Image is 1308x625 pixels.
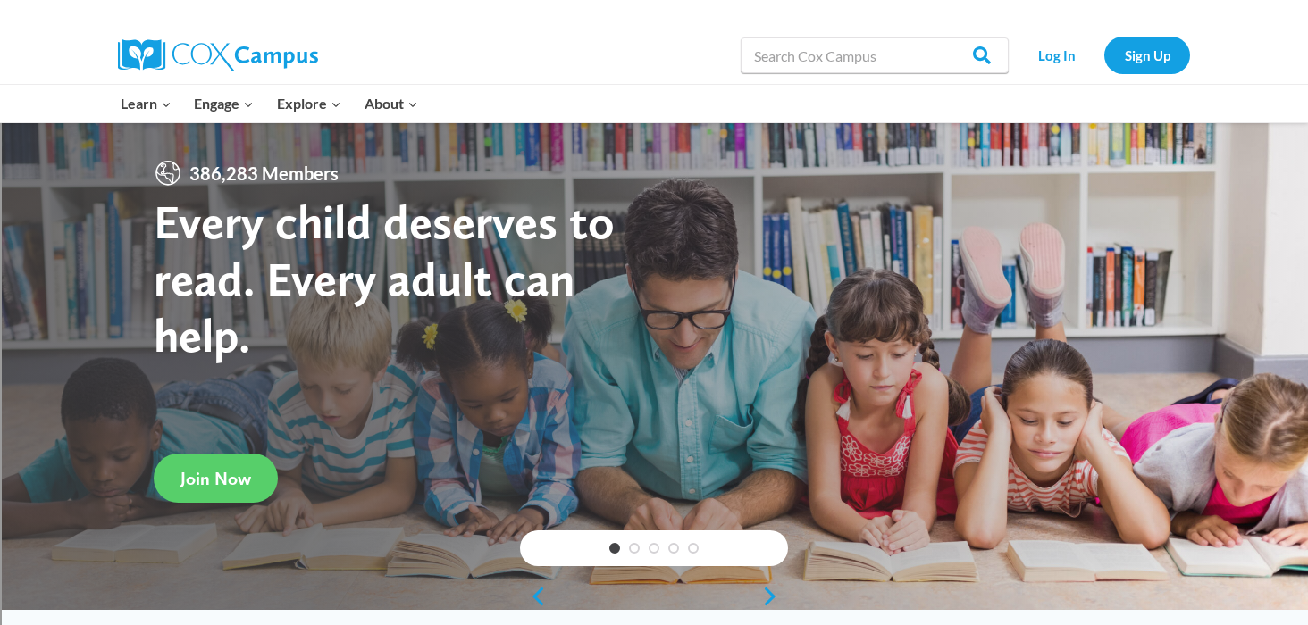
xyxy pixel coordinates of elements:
[109,85,429,122] nav: Primary Navigation
[1018,37,1095,73] a: Log In
[277,92,341,115] span: Explore
[741,37,1009,73] input: Search Cox Campus
[194,92,254,115] span: Engage
[365,92,418,115] span: About
[121,92,172,115] span: Learn
[118,39,318,71] img: Cox Campus
[1104,37,1190,73] a: Sign Up
[1018,37,1190,73] nav: Secondary Navigation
